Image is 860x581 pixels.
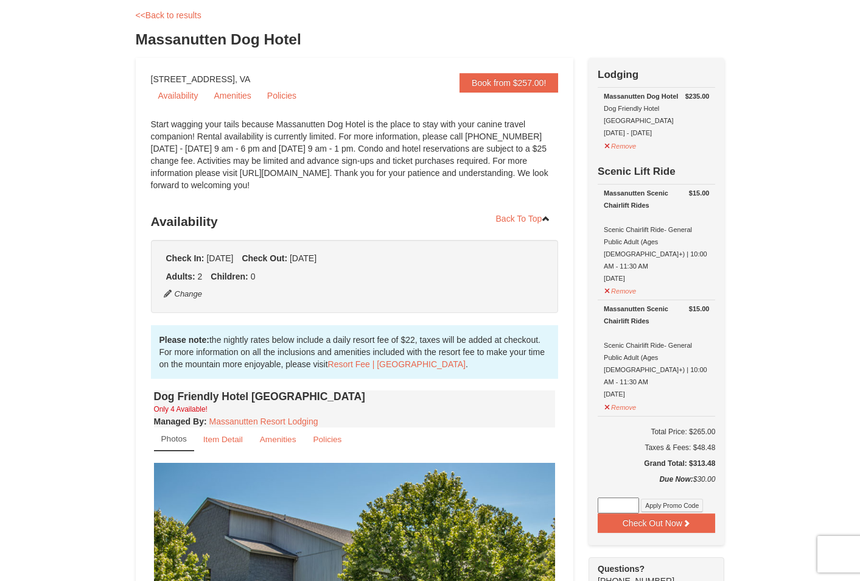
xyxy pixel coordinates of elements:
[598,69,638,80] strong: Lodging
[154,417,207,426] strong: :
[641,499,703,512] button: Apply Promo Code
[689,303,710,315] strong: $15.00
[598,166,676,177] strong: Scenic Lift Ride
[163,287,203,301] button: Change
[161,434,187,443] small: Photos
[252,428,304,451] a: Amenities
[598,426,715,438] h6: Total Price: $265.00
[154,428,194,451] a: Photos
[328,359,466,369] a: Resort Fee | [GEOGRAPHIC_DATA]
[159,335,209,345] strong: Please note:
[251,272,256,281] span: 0
[151,86,206,105] a: Availability
[598,442,715,454] div: Taxes & Fees: $48.48
[242,253,287,263] strong: Check Out:
[203,435,243,444] small: Item Detail
[488,210,559,228] a: Back To Top
[260,86,304,105] a: Policies
[206,86,258,105] a: Amenities
[604,187,709,211] div: Massanutten Scenic Chairlift Rides
[136,27,725,52] h3: Massanutten Dog Hotel
[604,282,637,297] button: Remove
[151,325,559,379] div: the nightly rates below include a daily resort fee of $22, taxes will be added at checkout. For m...
[604,137,637,152] button: Remove
[604,303,709,327] div: Massanutten Scenic Chairlift Rides
[598,473,715,498] div: $30.00
[659,475,693,484] strong: Due Now:
[195,428,251,451] a: Item Detail
[154,390,556,403] h4: Dog Friendly Hotel [GEOGRAPHIC_DATA]
[460,73,558,93] a: Book from $257.00!
[260,435,296,444] small: Amenities
[604,90,709,139] div: Dog Friendly Hotel [GEOGRAPHIC_DATA] [DATE] - [DATE]
[166,272,195,281] strong: Adults:
[598,564,645,574] strong: Questions?
[305,428,349,451] a: Policies
[206,253,233,263] span: [DATE]
[151,210,559,234] h3: Availability
[198,272,203,281] span: 2
[151,118,559,203] div: Start wagging your tails because Massanutten Dog Hotel is the place to stay with your canine trav...
[166,253,205,263] strong: Check In:
[604,398,637,414] button: Remove
[604,187,709,284] div: Scenic Chairlift Ride- General Public Adult (Ages [DEMOGRAPHIC_DATA]+) | 10:00 AM - 11:30 AM [DATE]
[211,272,248,281] strong: Children:
[154,417,204,426] span: Managed By
[689,187,710,199] strong: $15.00
[209,417,318,426] a: Massanutten Resort Lodging
[598,513,715,533] button: Check Out Now
[604,93,678,100] strong: Massanutten Dog Hotel
[598,457,715,470] h5: Grand Total: $313.48
[290,253,316,263] span: [DATE]
[136,10,201,20] a: <<Back to results
[685,90,710,102] strong: $235.00
[313,435,341,444] small: Policies
[154,405,208,414] small: Only 4 Available!
[604,303,709,400] div: Scenic Chairlift Ride- General Public Adult (Ages [DEMOGRAPHIC_DATA]+) | 10:00 AM - 11:30 AM [DATE]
